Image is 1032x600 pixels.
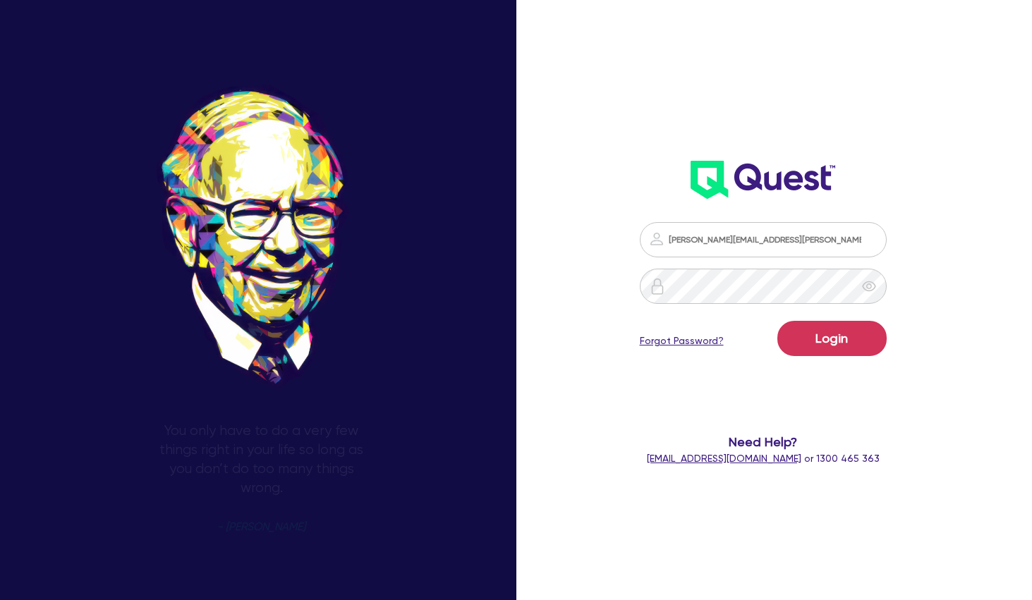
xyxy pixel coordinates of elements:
img: wH2k97JdezQIQAAAABJRU5ErkJggg== [691,161,835,199]
span: Need Help? [630,432,895,451]
button: Login [777,321,887,356]
span: or 1300 465 363 [647,453,880,464]
img: icon-password [649,278,666,295]
a: Forgot Password? [640,333,724,348]
img: icon-password [648,231,665,247]
span: - [PERSON_NAME] [217,522,305,532]
span: eye [862,279,876,293]
input: Email address [640,222,887,257]
a: [EMAIL_ADDRESS][DOMAIN_NAME] [647,453,801,464]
